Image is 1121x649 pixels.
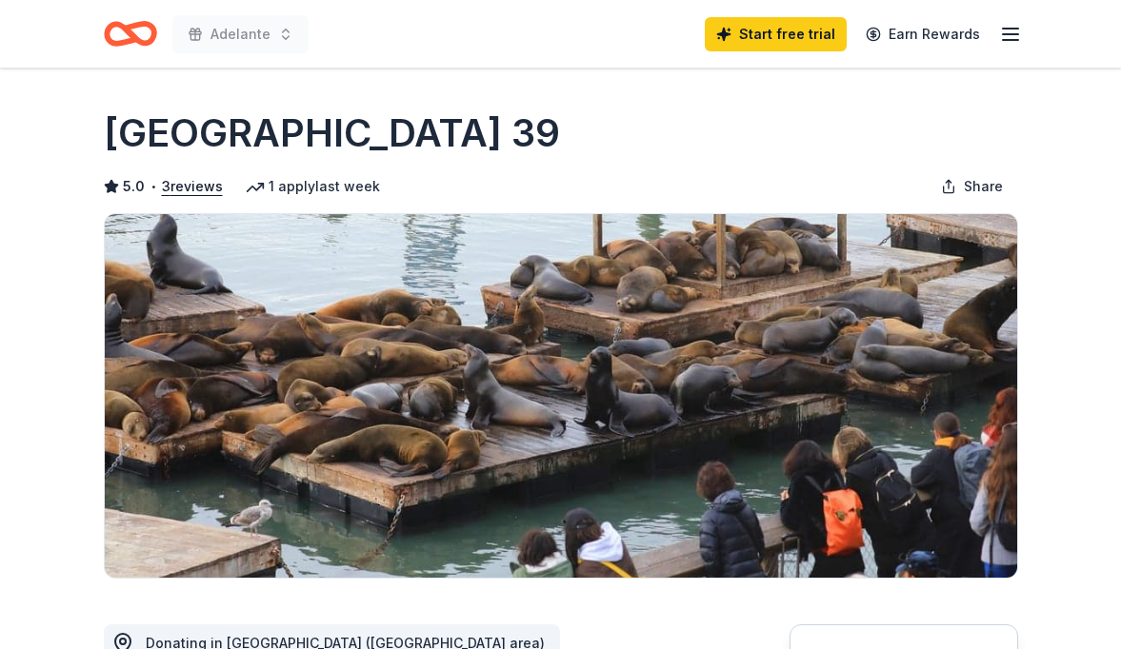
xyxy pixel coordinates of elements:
[172,15,309,53] button: Adelante
[105,214,1017,578] img: Image for San Francisco Pier 39
[150,179,156,194] span: •
[104,107,560,160] h1: [GEOGRAPHIC_DATA] 39
[210,23,270,46] span: Adelante
[964,175,1003,198] span: Share
[123,175,145,198] span: 5.0
[162,175,223,198] button: 3reviews
[705,17,847,51] a: Start free trial
[854,17,991,51] a: Earn Rewards
[104,11,157,56] a: Home
[926,167,1018,206] button: Share
[246,175,380,198] div: 1 apply last week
